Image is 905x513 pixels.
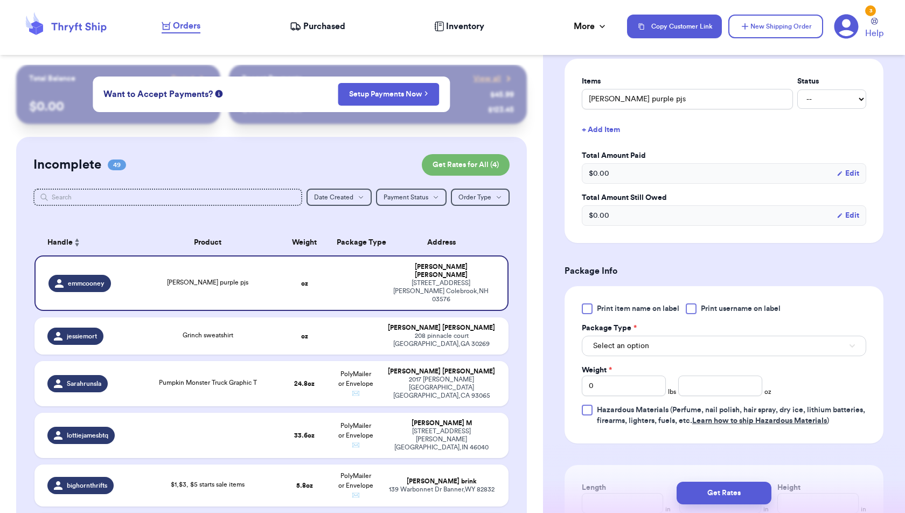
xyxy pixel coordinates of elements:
[474,73,514,84] a: View all
[108,160,126,170] span: 49
[597,406,669,414] span: Hazardous Materials
[349,89,428,100] a: Setup Payments Now
[171,73,207,84] a: Payout
[338,371,373,397] span: PolyMailer or Envelope ✉️
[488,105,514,115] div: $ 123.45
[242,73,302,84] p: Recent Payments
[314,194,353,200] span: Date Created
[582,336,866,356] button: Select an option
[384,194,428,200] span: Payment Status
[387,368,495,376] div: [PERSON_NAME] [PERSON_NAME]
[159,379,257,386] span: Pumpkin Monster Truck Graphic T
[387,324,495,332] div: [PERSON_NAME] [PERSON_NAME]
[627,15,722,38] button: Copy Customer Link
[582,76,793,87] label: Items
[338,83,440,106] button: Setup Payments Now
[668,387,676,396] span: lbs
[577,118,871,142] button: + Add Item
[173,19,200,32] span: Orders
[338,473,373,498] span: PolyMailer or Envelope ✉️
[582,365,612,376] label: Weight
[73,236,81,249] button: Sort ascending
[171,73,194,84] span: Payout
[574,20,608,33] div: More
[582,192,866,203] label: Total Amount Still Owed
[451,189,510,206] button: Order Type
[582,323,637,334] label: Package Type
[67,431,108,440] span: lottiejamesbtq
[837,210,859,221] button: Edit
[67,481,107,490] span: bighornthrifts
[474,73,501,84] span: View all
[183,332,233,338] span: Grinch sweatshirt
[458,194,491,200] span: Order Type
[446,20,484,33] span: Inventory
[387,477,495,486] div: [PERSON_NAME] brink
[865,27,883,40] span: Help
[33,189,302,206] input: Search
[67,332,97,341] span: jessiemort
[692,417,827,425] a: Learn how to ship Hazardous Materials
[167,279,248,286] span: [PERSON_NAME] purple pjs
[162,19,200,33] a: Orders
[387,332,495,348] div: 208 pinnacle court [GEOGRAPHIC_DATA] , GA 30269
[68,279,105,288] span: emmcooney
[837,168,859,179] button: Edit
[865,5,876,16] div: 3
[294,432,315,439] strong: 33.6 oz
[834,14,859,39] a: 3
[376,189,447,206] button: Payment Status
[387,486,495,494] div: 139 Warbonnet Dr Banner , WY 82832
[29,73,75,84] p: Total Balance
[589,168,609,179] span: $ 0.00
[701,303,781,314] span: Print username on label
[67,379,101,388] span: Sarahrunsla
[330,230,381,255] th: Package Type
[103,88,213,101] span: Want to Accept Payments?
[279,230,330,255] th: Weight
[597,303,679,314] span: Print item name on label
[387,279,494,303] div: [STREET_ADDRESS][PERSON_NAME] Colebrook , NH 03576
[387,263,494,279] div: [PERSON_NAME] [PERSON_NAME]
[589,210,609,221] span: $ 0.00
[171,481,245,488] span: $1,$3, $5 starts sale items
[47,237,73,248] span: Handle
[422,154,510,176] button: Get Rates for All (4)
[387,419,495,427] div: [PERSON_NAME] M
[136,230,279,255] th: Product
[296,482,313,489] strong: 5.8 oz
[387,376,495,400] div: 2017 [PERSON_NAME][GEOGRAPHIC_DATA] [GEOGRAPHIC_DATA] , CA 93065
[865,18,883,40] a: Help
[434,20,484,33] a: Inventory
[490,89,514,100] div: $ 45.99
[593,341,649,351] span: Select an option
[338,422,373,448] span: PolyMailer or Envelope ✉️
[307,189,372,206] button: Date Created
[303,20,345,33] span: Purchased
[565,265,883,278] h3: Package Info
[301,280,308,287] strong: oz
[582,150,866,161] label: Total Amount Paid
[301,333,308,339] strong: oz
[381,230,508,255] th: Address
[597,406,865,425] span: (Perfume, nail polish, hair spray, dry ice, lithium batteries, firearms, lighters, fuels, etc. )
[797,76,866,87] label: Status
[764,387,771,396] span: oz
[728,15,823,38] button: New Shipping Order
[29,98,207,115] p: $ 0.00
[387,427,495,452] div: [STREET_ADDRESS][PERSON_NAME] [GEOGRAPHIC_DATA] , IN 46040
[33,156,101,174] h2: Incomplete
[294,380,315,387] strong: 24.8 oz
[677,482,771,504] button: Get Rates
[290,20,345,33] a: Purchased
